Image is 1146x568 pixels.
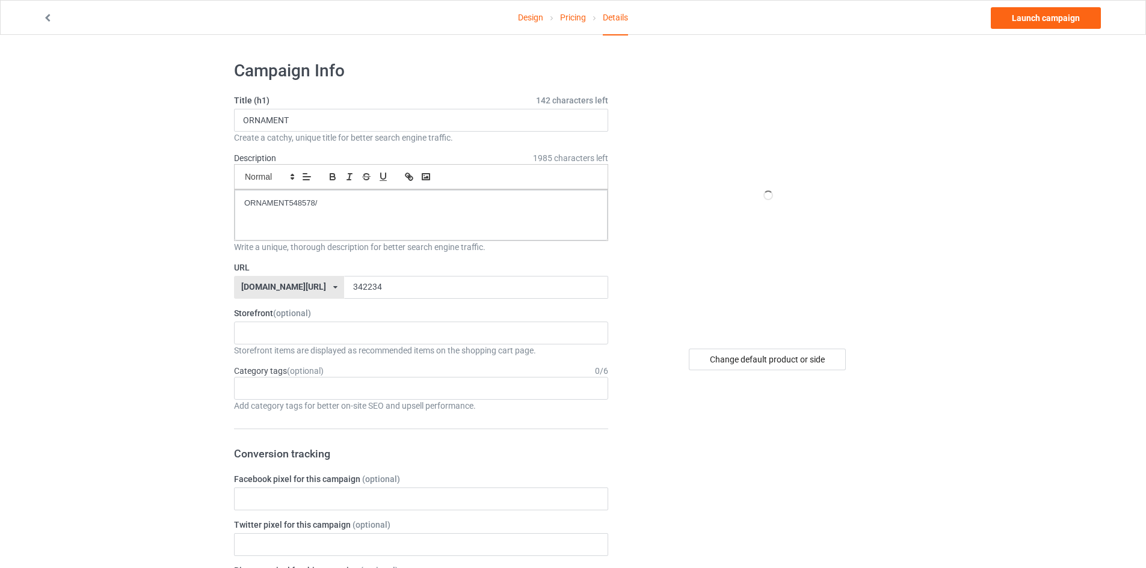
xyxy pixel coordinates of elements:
[234,447,608,460] h3: Conversion tracking
[234,261,608,273] label: URL
[595,365,608,377] div: 0 / 6
[536,94,608,106] span: 142 characters left
[287,366,324,376] span: (optional)
[362,474,400,484] span: (optional)
[241,282,326,291] div: [DOMAIN_NAME][URL]
[991,7,1101,29] a: Launch campaign
[234,473,608,485] label: Facebook pixel for this campaign
[560,1,586,34] a: Pricing
[234,153,276,163] label: Description
[234,241,608,253] div: Write a unique, thorough description for better search engine traffic.
[234,519,608,531] label: Twitter pixel for this campaign
[603,1,628,35] div: Details
[353,520,390,530] span: (optional)
[273,308,311,318] span: (optional)
[689,349,846,370] div: Change default product or side
[234,132,608,144] div: Create a catchy, unique title for better search engine traffic.
[234,94,608,106] label: Title (h1)
[234,344,608,356] div: Storefront items are displayed as recommended items on the shopping cart page.
[234,400,608,412] div: Add category tags for better on-site SEO and upsell performance.
[234,365,324,377] label: Category tags
[244,198,598,209] p: ORNAMENT548578/
[234,60,608,82] h1: Campaign Info
[533,152,608,164] span: 1985 characters left
[234,307,608,319] label: Storefront
[518,1,543,34] a: Design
